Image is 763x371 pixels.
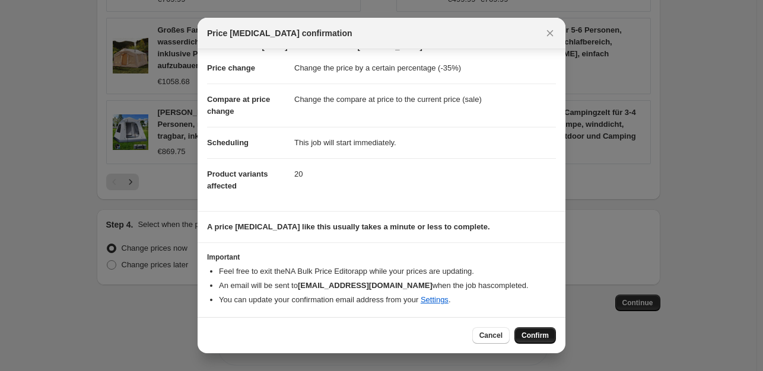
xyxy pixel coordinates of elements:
[207,252,556,262] h3: Important
[219,266,556,277] li: Feel free to exit the NA Bulk Price Editor app while your prices are updating.
[522,331,549,340] span: Confirm
[207,63,255,72] span: Price change
[479,331,503,340] span: Cancel
[219,294,556,306] li: You can update your confirmation email address from your .
[207,138,249,147] span: Scheduling
[294,127,556,158] dd: This job will start immediately.
[514,327,556,344] button: Confirm
[294,84,556,115] dd: Change the compare at price to the current price (sale)
[207,95,270,116] span: Compare at price change
[298,281,433,290] b: [EMAIL_ADDRESS][DOMAIN_NAME]
[421,295,449,304] a: Settings
[207,27,352,39] span: Price [MEDICAL_DATA] confirmation
[294,53,556,84] dd: Change the price by a certain percentage (-35%)
[294,158,556,190] dd: 20
[542,25,558,41] button: Close
[472,327,510,344] button: Cancel
[207,169,268,190] span: Product variants affected
[219,280,556,292] li: An email will be sent to when the job has completed .
[207,222,490,231] b: A price [MEDICAL_DATA] like this usually takes a minute or less to complete.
